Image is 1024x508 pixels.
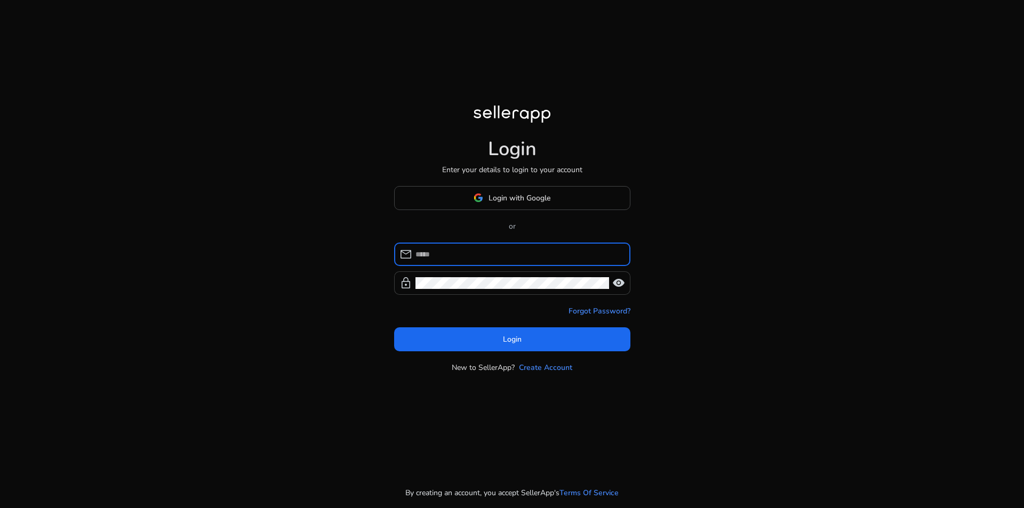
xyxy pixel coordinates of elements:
h1: Login [488,138,537,160]
p: or [394,221,630,232]
img: google-logo.svg [474,193,483,203]
span: Login [503,334,522,345]
span: visibility [612,277,625,289]
button: Login with Google [394,186,630,210]
span: mail [399,248,412,261]
a: Terms Of Service [559,487,619,498]
p: New to SellerApp? [452,362,515,373]
a: Create Account [519,362,572,373]
span: lock [399,277,412,289]
p: Enter your details to login to your account [442,164,582,175]
span: Login with Google [489,192,550,204]
a: Forgot Password? [569,305,630,317]
button: Login [394,327,630,351]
